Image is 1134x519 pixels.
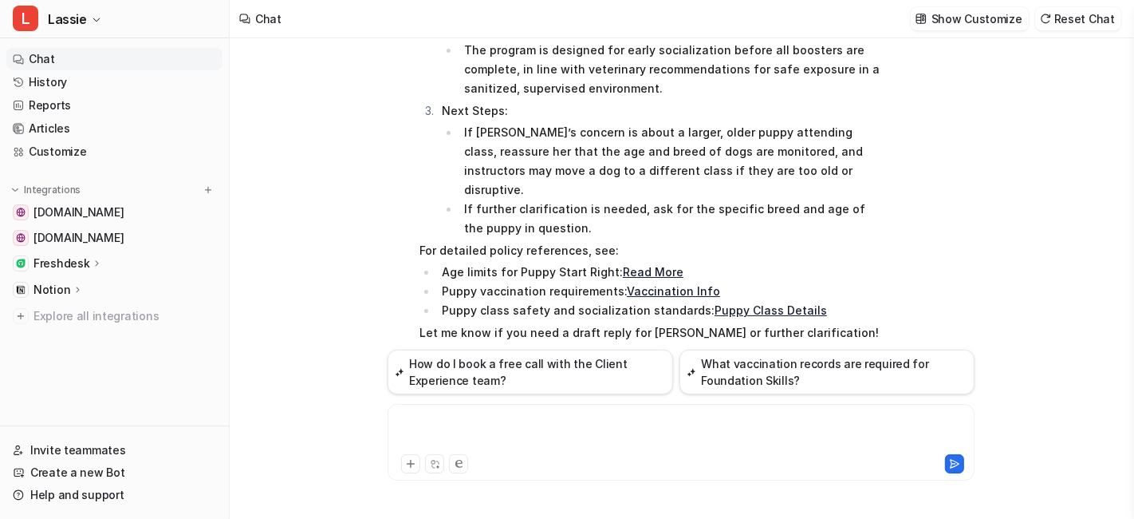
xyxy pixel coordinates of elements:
[24,184,81,196] p: Integrations
[16,208,26,217] img: www.whenhoundsfly.com
[442,101,886,121] p: Next Steps:
[459,123,886,200] li: If [PERSON_NAME]’s concern is about a larger, older puppy attending class, reassure her that the ...
[10,184,21,196] img: expand menu
[437,301,886,320] li: Puppy class safety and socialization standards:
[16,259,26,268] img: Freshdesk
[911,7,1029,30] button: Show Customize
[437,263,886,282] li: Age limits for Puppy Start Right:
[33,282,70,298] p: Notion
[6,182,85,198] button: Integrations
[33,303,216,329] span: Explore all integrations
[459,41,886,98] li: The program is designed for early socialization before all boosters are complete, in line with ve...
[1035,7,1121,30] button: Reset Chat
[623,265,683,279] a: Read More
[6,305,222,327] a: Explore all integrations
[33,256,89,271] p: Freshdesk
[13,6,38,31] span: L
[459,200,886,238] li: If further clarification is needed, ask for the specific breed and age of the puppy in question.
[419,323,886,343] p: Let me know if you need a draft reply for [PERSON_NAME] or further clarification!
[715,303,827,317] a: Puppy Class Details
[6,71,222,93] a: History
[6,48,222,70] a: Chat
[6,462,222,484] a: Create a new Bot
[33,230,124,246] span: [DOMAIN_NAME]
[419,241,886,260] p: For detailed policy references, see:
[6,117,222,140] a: Articles
[13,308,29,324] img: explore all integrations
[48,8,87,30] span: Lassie
[388,350,673,394] button: How do I book a free call with the Client Experience team?
[931,10,1022,27] p: Show Customize
[6,227,222,249] a: online.whenhoundsfly.com[DOMAIN_NAME]
[679,350,975,394] button: What vaccination records are required for Foundation Skills?
[437,282,886,301] li: Puppy vaccination requirements:
[6,141,222,163] a: Customize
[6,94,222,117] a: Reports
[16,285,26,295] img: Notion
[16,233,26,243] img: online.whenhoundsfly.com
[203,184,214,196] img: menu_add.svg
[255,10,282,27] div: Chat
[915,13,927,25] img: customize
[627,284,720,298] a: Vaccination Info
[6,201,222,224] a: www.whenhoundsfly.com[DOMAIN_NAME]
[1040,13,1051,25] img: reset
[6,439,222,462] a: Invite teammates
[33,204,124,220] span: [DOMAIN_NAME]
[6,484,222,506] a: Help and support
